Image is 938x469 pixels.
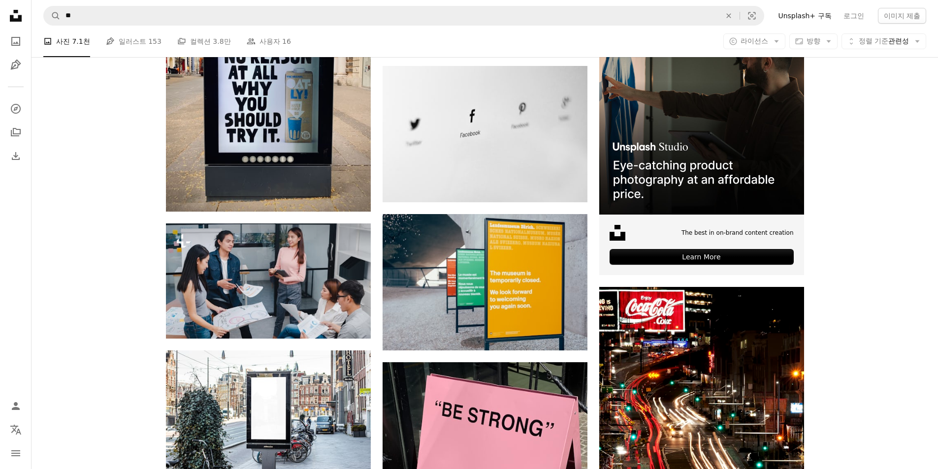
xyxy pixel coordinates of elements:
a: 홈 — Unsplash [6,6,26,28]
a: Unsplash+ 구독 [772,8,837,24]
a: 컬렉션 [6,123,26,142]
span: 153 [148,36,162,47]
img: file-1715714098234-25b8b4e9d8faimage [599,10,804,215]
a: 흑백 나무 간판 [166,65,371,74]
span: 라이선스 [741,37,768,45]
a: 사진 [6,31,26,51]
a: 사용자 16 [247,26,291,57]
img: Facebook 아이콘 [383,66,587,202]
button: 정렬 기준관련성 [841,33,926,49]
button: 시각적 검색 [740,6,764,25]
a: 회색 콘크리트 벽에 파란색과 노란색 간판 [383,278,587,286]
form: 사이트 전체에서 이미지 찾기 [43,6,764,26]
span: 방향 [807,37,820,45]
button: 삭제 [718,6,740,25]
span: 16 [282,36,291,47]
a: Facebook 아이콘 [383,129,587,138]
img: file-1631678316303-ed18b8b5cb9cimage [610,225,625,241]
a: 행복한 젊은 아시아 사업가와 사업가들이 함께 일하는 새로운 서류 작업 프로젝트 동료들에 대한 브레인스토밍 아이디어를 만나 성공 전략을 계획하고 작은 현대적인 사무실에서 팀워크... [166,276,371,285]
a: 일러스트 153 [106,26,162,57]
a: 밤의 도시 불빛 타임랩스 사진 [599,427,804,436]
button: 이미지 제출 [878,8,926,24]
a: 로그인 [838,8,870,24]
button: 라이선스 [723,33,785,49]
a: 컬렉션 3.8만 [177,26,231,57]
img: 회색 콘크리트 벽에 파란색과 노란색 간판 [383,214,587,350]
span: 관련성 [859,36,909,46]
button: 메뉴 [6,443,26,463]
button: Unsplash 검색 [44,6,61,25]
img: 행복한 젊은 아시아 사업가와 사업가들이 함께 일하는 새로운 서류 작업 프로젝트 동료들에 대한 브레인스토밍 아이디어를 만나 성공 전략을 계획하고 작은 현대적인 사무실에서 팀워크... [166,223,371,339]
a: 탐색 [6,99,26,119]
button: 방향 [789,33,838,49]
a: 다운로드 내역 [6,146,26,166]
span: The best in on-brand content creation [681,229,794,237]
span: 정렬 기준 [859,37,888,45]
a: 로그인 / 가입 [6,396,26,416]
a: 낮 동안 도로에서 검은 색과 회색 자전거 [166,414,371,423]
div: Learn More [610,249,794,265]
a: The best in on-brand content creationLearn More [599,10,804,275]
span: 3.8만 [213,36,230,47]
button: 언어 [6,420,26,439]
a: 일러스트 [6,55,26,75]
